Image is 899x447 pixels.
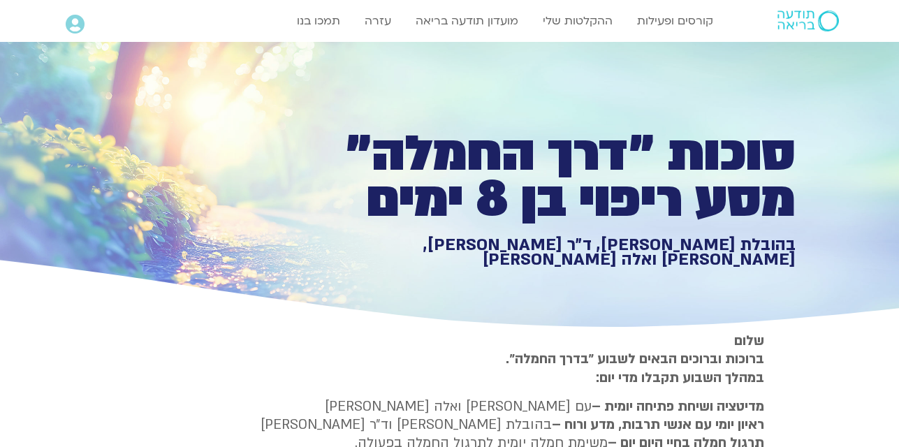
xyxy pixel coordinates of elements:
[290,8,347,34] a: תמכו בנו
[734,332,764,350] strong: שלום
[312,237,796,268] h1: בהובלת [PERSON_NAME], ד״ר [PERSON_NAME], [PERSON_NAME] ואלה [PERSON_NAME]
[506,350,764,386] strong: ברוכות וברוכים הבאים לשבוע ״בדרך החמלה״. במהלך השבוע תקבלו מדי יום:
[312,131,796,223] h1: סוכות ״דרך החמלה״ מסע ריפוי בן 8 ימים
[777,10,839,31] img: תודעה בריאה
[358,8,398,34] a: עזרה
[552,416,764,434] b: ראיון יומי עם אנשי תרבות, מדע ורוח –
[630,8,720,34] a: קורסים ופעילות
[409,8,525,34] a: מועדון תודעה בריאה
[536,8,620,34] a: ההקלטות שלי
[592,397,764,416] strong: מדיטציה ושיחת פתיחה יומית –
